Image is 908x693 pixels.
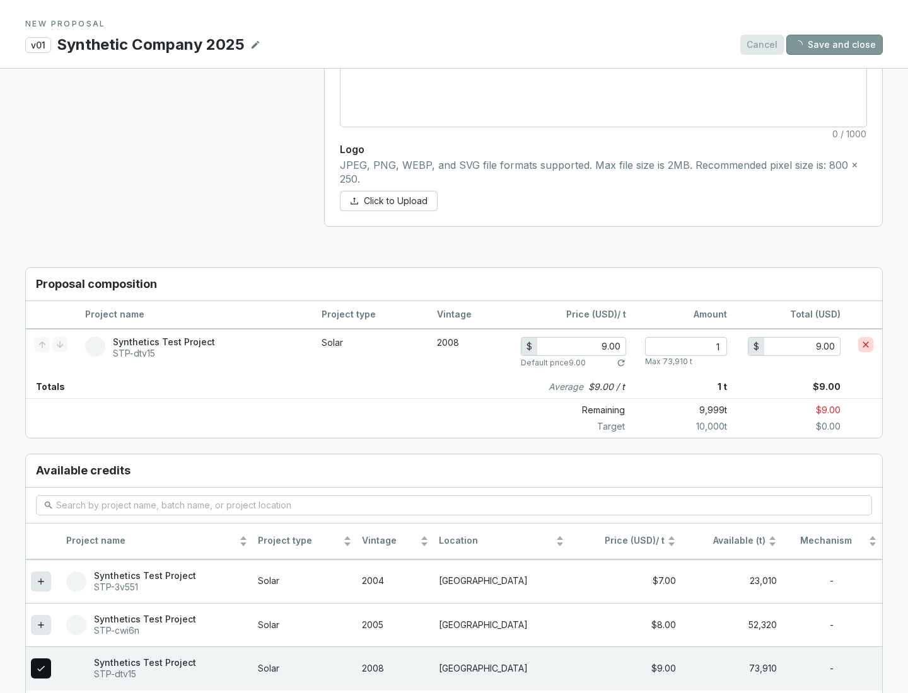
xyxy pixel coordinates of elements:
[340,142,867,156] p: Logo
[786,35,883,55] button: Save and close
[56,498,853,512] input: Search by project name, batch name, or project location
[439,535,553,547] span: Location
[439,663,564,675] p: [GEOGRAPHIC_DATA]
[94,581,196,593] p: STP-3v551
[782,646,882,690] td: -
[94,657,196,668] p: Synthetics Test Project
[574,663,676,675] div: $9.00
[94,570,196,581] p: Synthetics Test Project
[253,603,356,646] td: Solar
[782,524,882,559] th: Mechanism
[428,329,512,375] td: 2008
[681,524,782,559] th: Available (t)
[439,619,564,631] p: [GEOGRAPHIC_DATA]
[253,524,356,559] th: Project type
[681,646,782,690] td: 73,910
[76,301,313,329] th: Project name
[25,37,51,53] p: v01
[25,19,883,29] p: NEW PROPOSAL
[26,454,882,488] h3: Available credits
[26,375,65,398] p: Totals
[748,338,764,355] div: $
[727,375,882,398] p: $9.00
[574,575,676,587] div: $7.00
[635,375,727,398] p: 1 t
[521,401,635,419] p: Remaining
[253,559,356,603] td: Solar
[357,524,434,559] th: Vintage
[94,614,196,625] p: Synthetics Test Project
[681,559,782,603] td: 23,010
[340,191,438,211] button: Click to Upload
[521,338,537,355] div: $
[258,535,340,547] span: Project type
[588,381,625,393] p: $9.00 / t
[66,535,236,547] span: Project name
[439,575,564,587] p: [GEOGRAPHIC_DATA]
[782,603,882,646] td: -
[428,301,512,329] th: Vintage
[790,309,841,319] span: Total (USD)
[434,524,569,559] th: Location
[787,535,866,547] span: Mechanism
[521,358,586,368] p: Default price 9.00
[793,39,804,50] span: loading
[782,559,882,603] td: -
[253,646,356,690] td: Solar
[727,420,882,433] p: $0.00
[645,357,692,367] p: Max 73,910 t
[357,603,434,646] td: 2005
[605,535,656,546] span: Price (USD)
[94,625,196,636] p: STP-cwi6n
[635,401,727,419] p: 9,999 t
[313,329,428,375] td: Solar
[313,301,428,329] th: Project type
[686,535,765,547] span: Available (t)
[26,268,882,301] h3: Proposal composition
[574,535,665,547] span: / t
[113,348,215,359] p: STP-dtv15
[357,559,434,603] td: 2004
[727,401,882,419] p: $9.00
[61,524,253,559] th: Project name
[574,619,676,631] div: $8.00
[56,34,245,55] p: Synthetic Company 2025
[94,668,196,680] p: STP-dtv15
[521,420,635,433] p: Target
[549,381,583,393] i: Average
[364,195,428,207] span: Click to Upload
[681,603,782,646] td: 52,320
[566,309,617,319] span: Price (USD)
[113,336,215,348] p: Synthetics Test Project
[740,35,784,55] button: Cancel
[635,420,727,433] p: 10,000 t
[340,159,867,186] p: JPEG, PNG, WEBP, and SVG file formats supported. Max file size is 2MB. Recommended pixel size is:...
[808,38,876,51] span: Save and close
[350,197,359,205] span: upload
[635,301,736,329] th: Amount
[362,535,417,547] span: Vintage
[512,301,635,329] th: / t
[357,646,434,690] td: 2008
